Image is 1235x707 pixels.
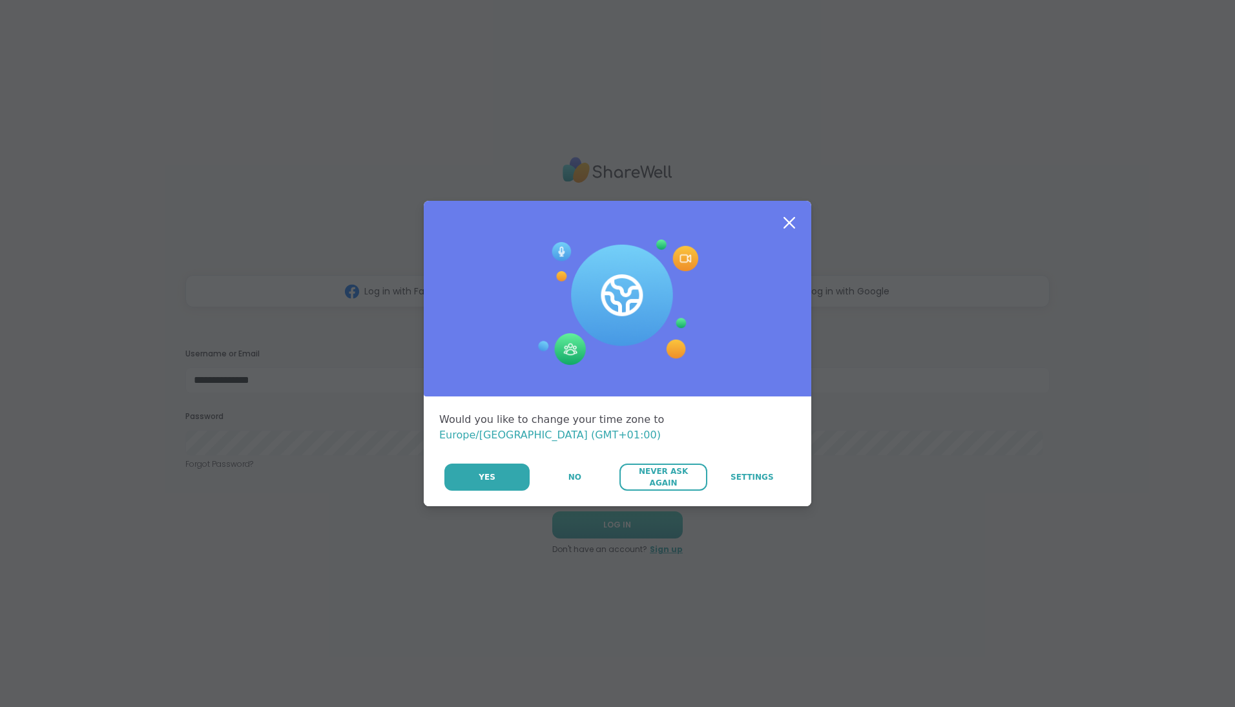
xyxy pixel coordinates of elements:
[626,466,700,489] span: Never Ask Again
[439,429,661,441] span: Europe/[GEOGRAPHIC_DATA] (GMT+01:00)
[444,464,530,491] button: Yes
[731,471,774,483] span: Settings
[568,471,581,483] span: No
[709,464,796,491] a: Settings
[439,412,796,443] div: Would you like to change your time zone to
[537,240,698,366] img: Session Experience
[531,464,618,491] button: No
[619,464,707,491] button: Never Ask Again
[479,471,495,483] span: Yes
